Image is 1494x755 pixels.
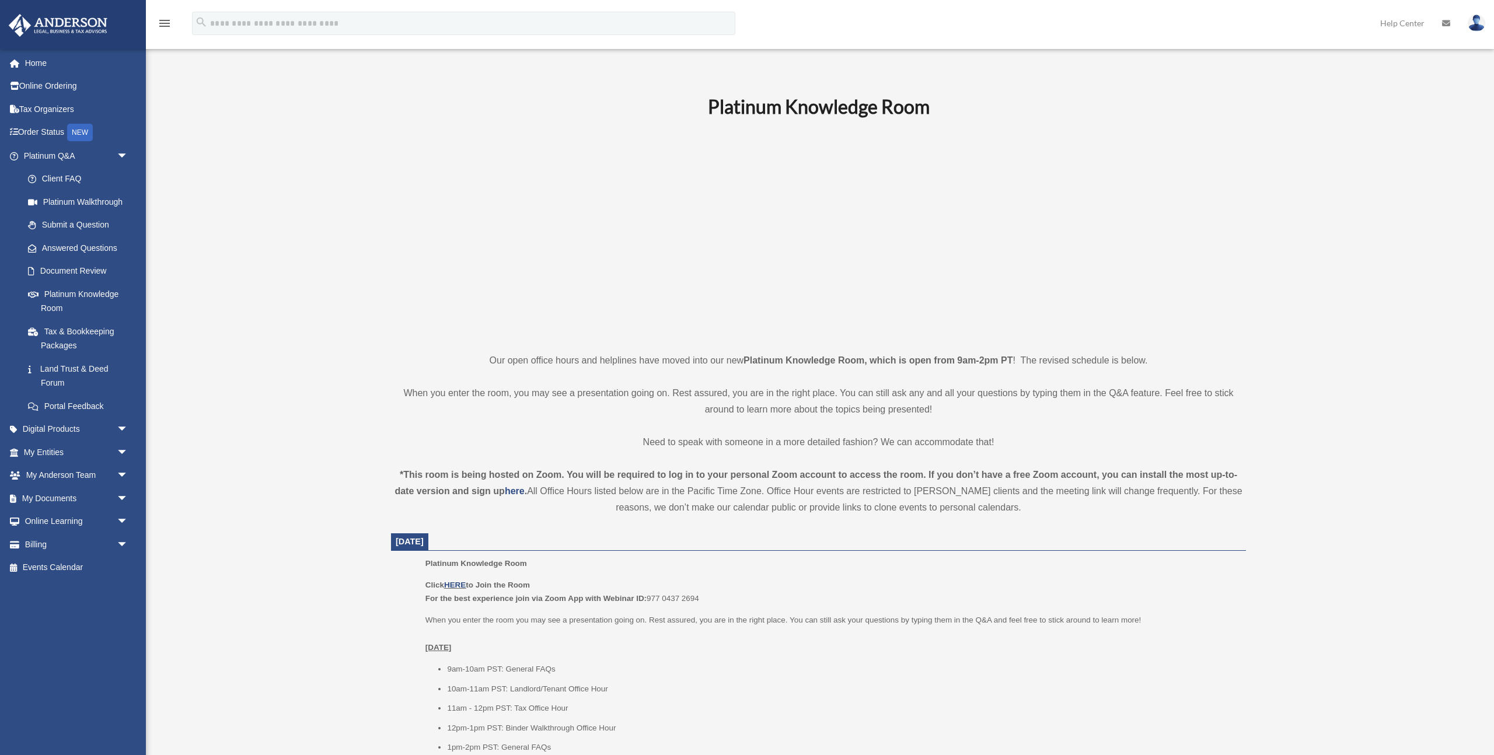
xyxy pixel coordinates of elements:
p: 977 0437 2694 [425,578,1238,606]
div: All Office Hours listed below are in the Pacific Time Zone. Office Hour events are restricted to ... [391,467,1246,516]
a: Home [8,51,146,75]
a: Platinum Q&Aarrow_drop_down [8,144,146,167]
a: Tax & Bookkeeping Packages [16,320,146,357]
p: Need to speak with someone in a more detailed fashion? We can accommodate that! [391,434,1246,450]
img: User Pic [1468,15,1485,32]
div: NEW [67,124,93,141]
p: Our open office hours and helplines have moved into our new ! The revised schedule is below. [391,352,1246,369]
a: Document Review [16,260,146,283]
a: My Entitiesarrow_drop_down [8,441,146,464]
li: 9am-10am PST: General FAQs [447,662,1238,676]
a: My Anderson Teamarrow_drop_down [8,464,146,487]
a: Tax Organizers [8,97,146,121]
u: [DATE] [425,643,452,652]
a: HERE [444,581,466,589]
span: arrow_drop_down [117,441,140,464]
b: For the best experience join via Zoom App with Webinar ID: [425,594,647,603]
a: Platinum Knowledge Room [16,282,140,320]
a: Online Ordering [8,75,146,98]
a: Digital Productsarrow_drop_down [8,418,146,441]
a: Billingarrow_drop_down [8,533,146,556]
img: Anderson Advisors Platinum Portal [5,14,111,37]
a: Client FAQ [16,167,146,191]
a: Land Trust & Deed Forum [16,357,146,394]
span: arrow_drop_down [117,144,140,168]
span: [DATE] [396,537,424,546]
li: 1pm-2pm PST: General FAQs [447,740,1238,754]
p: When you enter the room, you may see a presentation going on. Rest assured, you are in the right ... [391,385,1246,418]
b: Platinum Knowledge Room [708,95,930,118]
span: Platinum Knowledge Room [425,559,527,568]
a: Answered Questions [16,236,146,260]
span: arrow_drop_down [117,464,140,488]
a: Order StatusNEW [8,121,146,145]
i: search [195,16,208,29]
a: Portal Feedback [16,394,146,418]
li: 11am - 12pm PST: Tax Office Hour [447,701,1238,715]
strong: *This room is being hosted on Zoom. You will be required to log in to your personal Zoom account ... [395,470,1237,496]
a: Events Calendar [8,556,146,579]
a: Online Learningarrow_drop_down [8,510,146,533]
i: menu [158,16,172,30]
a: menu [158,20,172,30]
li: 10am-11am PST: Landlord/Tenant Office Hour [447,682,1238,696]
b: Click to Join the Room [425,581,530,589]
strong: . [525,486,527,496]
span: arrow_drop_down [117,418,140,442]
a: My Documentsarrow_drop_down [8,487,146,510]
span: arrow_drop_down [117,510,140,534]
a: Submit a Question [16,214,146,237]
a: Platinum Walkthrough [16,190,146,214]
p: When you enter the room you may see a presentation going on. Rest assured, you are in the right p... [425,613,1238,655]
span: arrow_drop_down [117,487,140,511]
li: 12pm-1pm PST: Binder Walkthrough Office Hour [447,721,1238,735]
iframe: 231110_Toby_KnowledgeRoom [644,134,994,331]
strong: Platinum Knowledge Room, which is open from 9am-2pm PT [743,355,1013,365]
span: arrow_drop_down [117,533,140,557]
a: here [505,486,525,496]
